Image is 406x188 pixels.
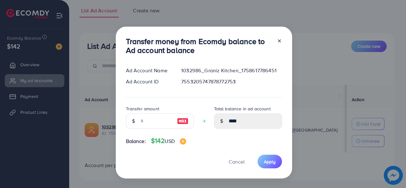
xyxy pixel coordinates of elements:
label: Total balance in ad account [214,106,271,112]
button: Cancel [221,155,252,168]
span: Balance: [126,138,146,145]
span: Cancel [229,158,245,165]
label: Transfer amount [126,106,159,112]
div: Ad Account ID [121,78,176,85]
button: Apply [258,155,282,168]
img: image [177,117,188,125]
div: Ad Account Name [121,67,176,74]
div: 1032986_Graniz Kitchen_1758617786451 [176,67,287,74]
span: Apply [264,159,276,165]
h4: $142 [151,137,186,145]
img: image [180,138,186,145]
div: 7553205747878772753 [176,78,287,85]
span: USD [165,138,174,145]
h3: Transfer money from Ecomdy balance to Ad account balance [126,37,272,55]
